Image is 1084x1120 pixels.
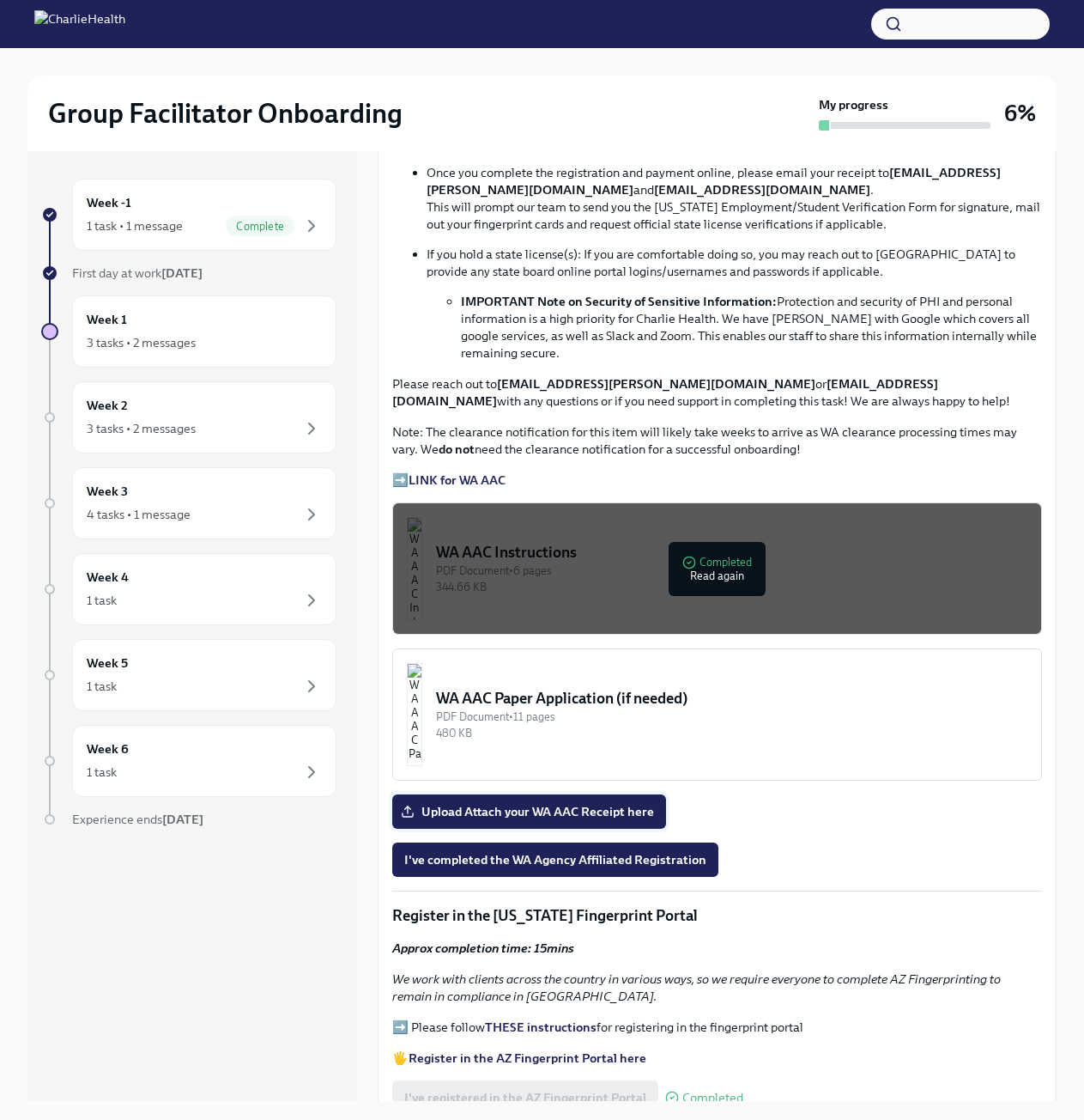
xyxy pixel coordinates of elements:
[392,472,1042,489] p: ➡️
[392,423,1042,458] p: Note: The clearance notification for this item will likely take weeks to arrive as WA clearance p...
[436,563,1027,579] div: PDF Document • 6 pages
[87,568,129,587] h6: Week 4
[392,843,718,877] button: I've completed the WA Agency Affiliated Registration
[404,851,706,868] span: I've completed the WA Agency Affiliated Registration
[409,472,506,488] a: LINK for WA AAC
[161,265,203,281] strong: [DATE]
[41,381,336,453] a: Week 23 tasks • 2 messages
[87,678,117,695] div: 1 task
[819,96,888,113] strong: My progress
[436,688,1027,709] div: WA AAC Paper Application (if needed)
[41,179,336,251] a: Week -11 task • 1 messageComplete
[87,217,183,234] div: 1 task • 1 message
[41,553,336,625] a: Week 41 task
[404,803,654,820] span: Upload Attach your WA AAC Receipt here
[436,542,1027,563] div: WA AAC Instructions
[392,1019,1042,1036] p: ➡️ Please follow for registering in the fingerprint portal
[34,10,125,38] img: CharlieHealth
[654,182,870,198] strong: [EMAIL_ADDRESS][DOMAIN_NAME]
[436,725,1027,741] div: 480 KB
[392,375,1042,410] p: Please reach out to or with any questions or if you need support in completing this task! We are ...
[427,165,1001,198] strong: [EMAIL_ADDRESS][PERSON_NAME][DOMAIN_NAME]
[461,293,1042,362] li: Protection and security of PHI and personal information is a high priority for Charlie Health. We...
[41,467,336,539] a: Week 34 tasks • 1 message
[407,517,422,620] img: WA AAC Instructions
[427,164,1042,233] p: Once you complete the registration and payment online, please email your receipt to and . This wi...
[436,709,1027,725] div: PDF Document • 11 pages
[409,1050,646,1066] a: Register in the AZ Fingerprint Portal here
[392,1050,1042,1067] p: 🖐️
[87,740,129,758] h6: Week 6
[87,506,191,523] div: 4 tasks • 1 message
[162,812,203,827] strong: [DATE]
[87,482,128,501] h6: Week 3
[1004,98,1036,129] h3: 6%
[392,971,1001,1004] em: We work with clients across the country in various ways, so we require everyone to complete AZ Fi...
[682,1092,743,1105] span: Completed
[226,220,294,233] span: Complete
[485,1020,597,1035] a: THESE instructions
[87,764,117,781] div: 1 task
[461,294,777,309] strong: IMPORTANT Note on Security of Sensitive Information:
[87,193,131,212] h6: Week -1
[407,663,422,766] img: WA AAC Paper Application (if needed)
[87,334,196,351] div: 3 tasks • 2 messages
[41,295,336,368] a: Week 13 tasks • 2 messages
[392,940,574,956] strong: Approx completion time: 15mins
[48,96,403,131] h2: Group Facilitator Onboarding
[439,441,475,457] strong: do not
[392,905,1042,926] p: Register in the [US_STATE] Fingerprint Portal
[392,502,1042,635] button: WA AAC InstructionsPDF Document•6 pages344.66 KBCompletedRead again
[392,648,1042,781] button: WA AAC Paper Application (if needed)PDF Document•11 pages480 KB
[72,265,203,281] span: First day at work
[41,265,336,282] a: First day at work[DATE]
[392,376,938,409] strong: [EMAIL_ADDRESS][DOMAIN_NAME]
[87,654,128,673] h6: Week 5
[41,639,336,711] a: Week 51 task
[72,812,203,827] span: Experience ends
[41,725,336,797] a: Week 61 task
[392,794,666,829] label: Upload Attach your WA AAC Receipt here
[427,246,1042,280] p: If you hold a state license(s): If you are comfortable doing so, you may reach out to [GEOGRAPHIC...
[497,376,815,392] strong: [EMAIL_ADDRESS][PERSON_NAME][DOMAIN_NAME]
[87,310,127,329] h6: Week 1
[87,592,117,609] div: 1 task
[436,579,1027,595] div: 344.66 KB
[87,420,196,437] div: 3 tasks • 2 messages
[87,396,128,415] h6: Week 2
